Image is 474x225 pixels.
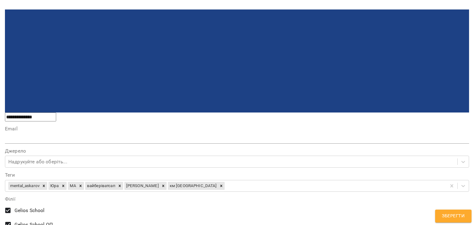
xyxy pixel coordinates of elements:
[168,182,218,190] div: км [GEOGRAPHIC_DATA]
[435,210,472,223] button: Зберегти
[5,149,469,153] label: Джерело
[5,197,469,202] label: Філії
[48,182,60,190] div: Юра
[8,182,40,190] div: mental_askarov
[15,207,45,214] span: Gelios School
[8,158,67,166] div: Надрукуйте або оберіть...
[68,182,77,190] div: МА
[442,212,465,220] span: Зберегти
[124,182,160,190] div: [PERSON_NAME]
[5,173,469,178] label: Теги
[5,126,469,131] label: Email
[85,182,116,190] div: вайберіватсап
